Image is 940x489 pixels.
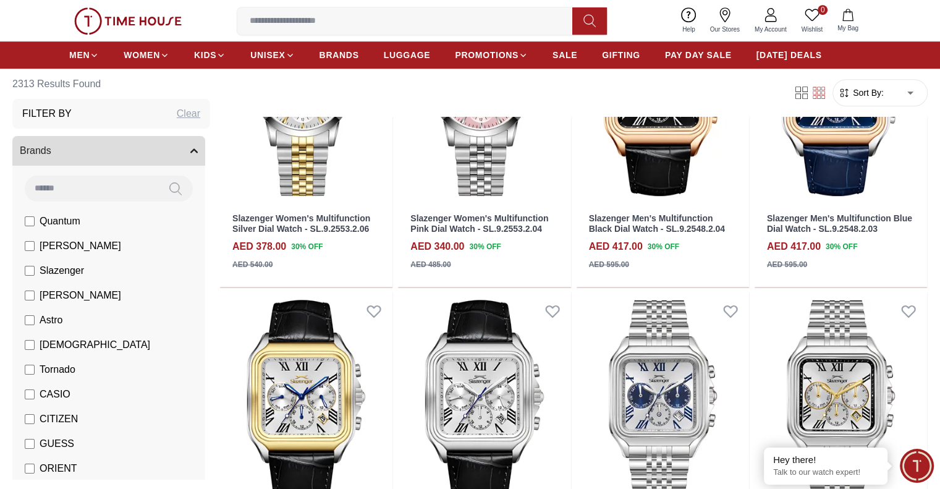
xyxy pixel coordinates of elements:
[665,49,732,61] span: PAY DAY SALE
[40,412,78,427] span: CITIZEN
[194,49,216,61] span: KIDS
[589,259,629,270] div: AED 595.00
[69,44,99,66] a: MEN
[22,106,72,121] h3: Filter By
[25,315,35,325] input: Astro
[25,365,35,375] input: Tornado
[553,49,577,61] span: SALE
[665,44,732,66] a: PAY DAY SALE
[850,87,884,99] span: Sort By:
[124,49,160,61] span: WOMEN
[826,241,857,252] span: 30 % OFF
[455,49,519,61] span: PROMOTIONS
[124,44,169,66] a: WOMEN
[469,241,501,252] span: 30 % OFF
[40,288,121,303] span: [PERSON_NAME]
[900,449,934,483] div: Chat Widget
[589,239,643,254] h4: AED 417.00
[553,44,577,66] a: SALE
[818,5,828,15] span: 0
[250,44,294,66] a: UNISEX
[384,44,431,66] a: LUGGAGE
[250,49,285,61] span: UNISEX
[320,44,359,66] a: BRANDS
[410,239,464,254] h4: AED 340.00
[194,44,226,66] a: KIDS
[410,213,548,234] a: Slazenger Women's Multifunction Pink Dial Watch - SL.9.2553.2.04
[232,259,273,270] div: AED 540.00
[12,136,205,166] button: Brands
[756,44,822,66] a: [DATE] DEALS
[40,461,77,476] span: ORIENT
[20,143,51,158] span: Brands
[291,241,323,252] span: 30 % OFF
[40,313,62,328] span: Astro
[25,464,35,474] input: ORIENT
[12,69,210,99] h6: 2313 Results Found
[40,338,150,352] span: [DEMOGRAPHIC_DATA]
[705,25,745,34] span: Our Stores
[25,414,35,424] input: CITIZEN
[838,87,884,99] button: Sort By:
[832,23,863,33] span: My Bag
[25,241,35,251] input: [PERSON_NAME]
[232,239,286,254] h4: AED 378.00
[25,439,35,449] input: GUESS
[25,216,35,226] input: Quantum
[69,49,90,61] span: MEN
[384,49,431,61] span: LUGGAGE
[40,263,84,278] span: Slazenger
[40,362,75,377] span: Tornado
[773,454,878,466] div: Hey there!
[25,389,35,399] input: CASIO
[40,214,80,229] span: Quantum
[455,44,528,66] a: PROMOTIONS
[677,25,700,34] span: Help
[25,291,35,300] input: [PERSON_NAME]
[648,241,679,252] span: 30 % OFF
[767,239,821,254] h4: AED 417.00
[703,5,747,36] a: Our Stores
[794,5,830,36] a: 0Wishlist
[602,44,640,66] a: GIFTING
[602,49,640,61] span: GIFTING
[589,213,725,234] a: Slazenger Men's Multifunction Black Dial Watch - SL.9.2548.2.04
[74,7,182,35] img: ...
[410,259,451,270] div: AED 485.00
[232,213,370,234] a: Slazenger Women's Multifunction Silver Dial Watch - SL.9.2553.2.06
[750,25,792,34] span: My Account
[320,49,359,61] span: BRANDS
[675,5,703,36] a: Help
[756,49,822,61] span: [DATE] DEALS
[177,106,200,121] div: Clear
[40,436,74,451] span: GUESS
[40,239,121,253] span: [PERSON_NAME]
[25,266,35,276] input: Slazenger
[25,340,35,350] input: [DEMOGRAPHIC_DATA]
[773,467,878,478] p: Talk to our watch expert!
[40,387,70,402] span: CASIO
[830,6,866,35] button: My Bag
[767,213,912,234] a: Slazenger Men's Multifunction Blue Dial Watch - SL.9.2548.2.03
[767,259,807,270] div: AED 595.00
[797,25,828,34] span: Wishlist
